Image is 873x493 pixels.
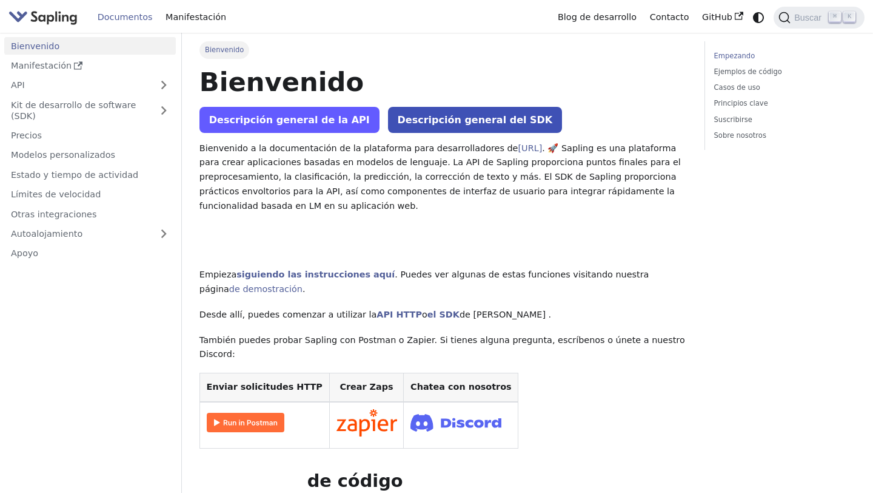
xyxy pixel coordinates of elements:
a: Manifestación [159,8,233,27]
a: Contacto [643,8,695,27]
a: Manifestación [4,57,176,75]
a: Autoalojamiento [4,225,176,243]
button: Buscar (Comando+K) [774,7,864,29]
button: Expandir la categoría de la barra lateral 'SDK' [152,96,176,124]
font: Modelos personalizados [11,150,115,160]
font: Chatea con nosotros [410,382,512,392]
img: Sapling.ai [8,8,78,26]
a: Casos de uso [714,82,851,93]
font: de [PERSON_NAME] . [460,310,551,319]
font: Manifestación [11,61,72,70]
a: Empezando [714,50,851,62]
font: Documentos [98,12,153,22]
a: API HTTP [376,310,422,319]
a: Descripción general de la API [199,107,380,133]
font: de código [307,471,403,491]
a: [URL] [518,143,542,153]
a: API [4,76,152,94]
font: Descripción general del SDK [398,114,553,126]
font: . Puedes ver algunas de estas funciones visitando nuestra página [199,270,649,294]
kbd: K [843,12,855,22]
font: Precios [11,131,42,140]
font: Límites de velocidad [11,189,101,199]
button: Cambiar entre modo oscuro y claro (actualmente modo sistema) [750,8,768,26]
a: Principios clave [714,98,851,109]
a: siguiendo las instrucciones aquí [236,270,395,279]
a: GitHub [695,8,749,27]
font: También puedes probar Sapling con Postman o Zapier. Si tienes alguna pregunta, escríbenos o únete... [199,335,685,359]
font: Bienvenido [205,46,244,54]
font: Kit de desarrollo de software (SDK) [11,100,136,121]
a: de demostración [229,284,303,294]
font: Buscar [794,13,821,22]
img: Únete a Discord [410,410,501,435]
font: Descripción general de la API [209,114,370,126]
font: Estado y tiempo de actividad [11,170,138,180]
font: Empezando [714,52,755,60]
font: Bienvenido [199,67,364,97]
img: Conectarse en Zapier [336,409,397,437]
font: o [422,310,427,319]
a: Precios [4,127,176,144]
nav: Pan rallado [199,41,687,58]
a: Descripción general del SDK [388,107,563,133]
font: Bienvenido a la documentación de la plataforma para desarrolladores de [199,143,518,153]
font: GitHub [702,12,732,22]
font: Bienvenido [11,41,59,51]
font: Sobre nosotros [714,131,766,140]
a: Estado y tiempo de actividad [4,166,176,183]
a: Kit de desarrollo de software (SDK) [4,96,152,124]
font: Autoalojamiento [11,229,82,239]
img: Corre en Cartero [207,413,284,432]
a: Modelos personalizados [4,146,176,164]
font: Principios clave [714,99,768,107]
a: Blog de desarrollo [551,8,643,27]
font: API [11,80,25,90]
a: Apoyo [4,245,176,262]
font: . [303,284,306,294]
font: Empieza [199,270,236,279]
font: Casos de uso [714,83,760,92]
font: . 🚀 Sapling es una plataforma para crear aplicaciones basadas en modelos de lenguaje. La API de S... [199,143,681,211]
a: Documentos [91,8,159,27]
font: Suscribirse [714,115,752,124]
font: Manifestación [166,12,226,22]
a: Sobre nosotros [714,130,851,141]
kbd: ⌘ [829,12,841,22]
font: Enviar solicitudes HTTP [207,382,323,392]
font: Blog de desarrollo [558,12,637,22]
font: Ejemplos de código [714,67,782,76]
a: Suscribirse [714,114,851,126]
a: Ejemplos de código [714,66,851,78]
a: Bienvenido [4,37,176,55]
button: Expandir la categoría 'API' de la barra lateral [152,76,176,94]
font: Otras integraciones [11,209,96,219]
a: Sapling.ai [8,8,82,26]
font: Contacto [650,12,689,22]
a: el SDK [427,310,460,319]
font: Apoyo [11,248,38,258]
font: Crear Zaps [339,382,393,392]
a: Límites de velocidad [4,186,176,203]
font: Desde allí, puedes comenzar a utilizar la [199,310,377,319]
a: Otras integraciones [4,205,176,223]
